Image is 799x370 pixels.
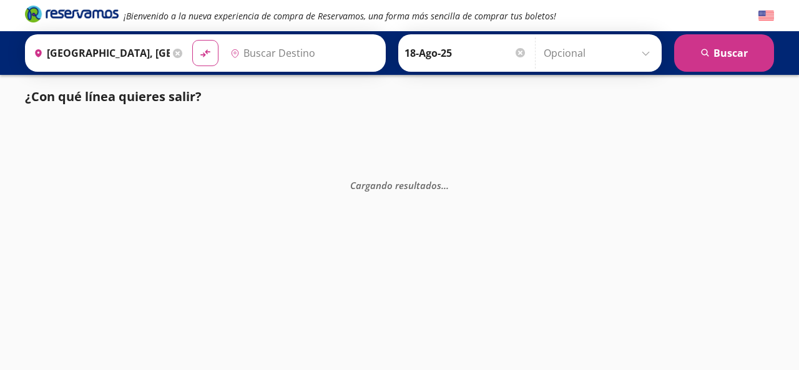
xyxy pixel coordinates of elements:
em: Cargando resultados [350,178,449,191]
input: Opcional [544,37,655,69]
input: Buscar Destino [225,37,379,69]
input: Elegir Fecha [404,37,527,69]
a: Brand Logo [25,4,119,27]
span: . [446,178,449,191]
span: . [441,178,444,191]
button: Buscar [674,34,774,72]
span: . [444,178,446,191]
p: ¿Con qué línea quieres salir? [25,87,202,106]
input: Buscar Origen [29,37,170,69]
i: Brand Logo [25,4,119,23]
em: ¡Bienvenido a la nueva experiencia de compra de Reservamos, una forma más sencilla de comprar tus... [124,10,556,22]
button: English [758,8,774,24]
